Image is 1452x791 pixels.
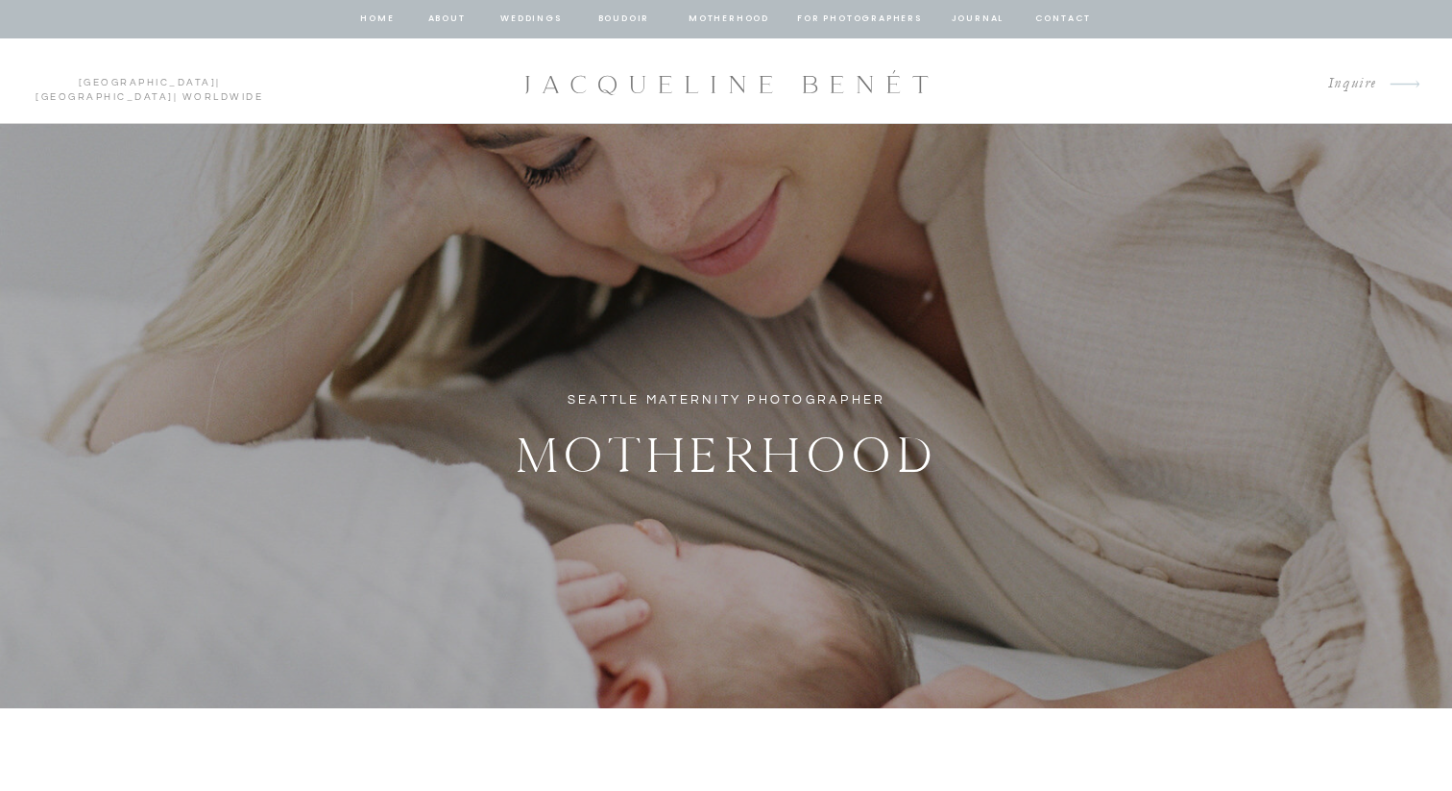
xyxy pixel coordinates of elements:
a: Weddings [498,11,564,28]
a: journal [948,11,1007,28]
a: Motherhood [689,11,768,28]
a: BOUDOIR [596,11,651,28]
p: | | Worldwide [27,76,272,87]
a: [GEOGRAPHIC_DATA] [36,92,174,102]
a: for photographers [797,11,922,28]
a: about [426,11,467,28]
a: contact [1032,11,1094,28]
h2: Motherhood [420,416,1033,483]
h1: Seattle Maternity Photographer [547,389,906,411]
a: Inquire [1313,71,1377,97]
a: [GEOGRAPHIC_DATA] [79,78,217,87]
a: home [359,11,396,28]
